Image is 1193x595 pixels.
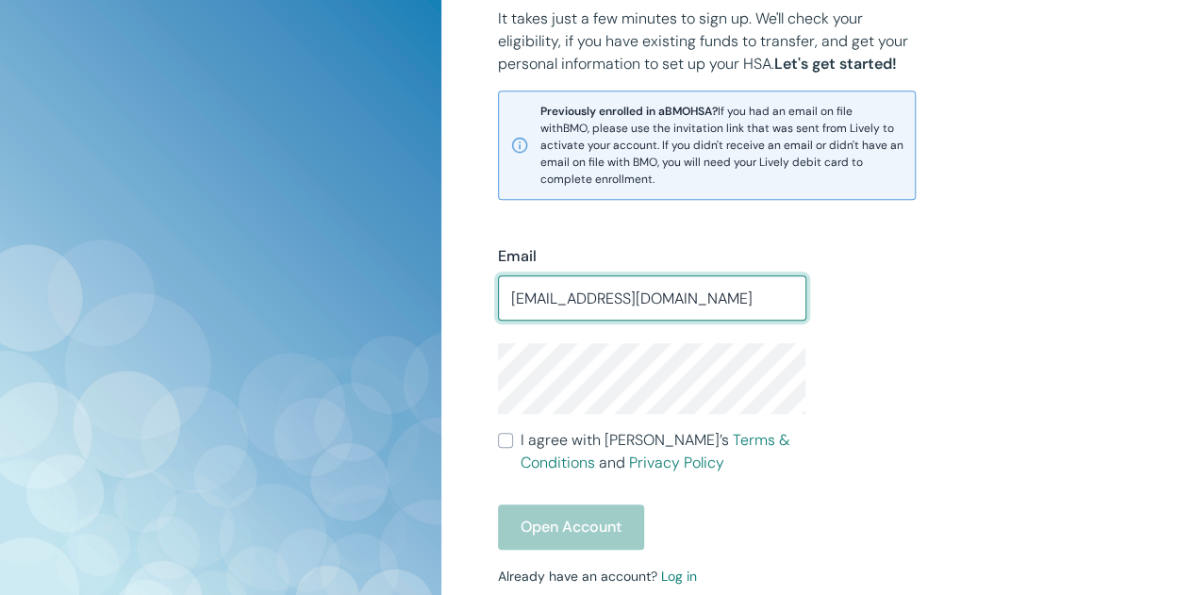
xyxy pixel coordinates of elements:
[629,453,724,472] a: Privacy Policy
[540,104,718,119] strong: Previously enrolled in a BMO HSA?
[661,568,697,585] a: Log in
[498,568,697,585] small: Already have an account?
[521,429,805,474] span: I agree with [PERSON_NAME]’s and
[498,245,537,268] label: Email
[540,103,903,188] span: If you had an email on file with BMO , please use the invitation link that was sent from Lively t...
[774,54,897,74] strong: Let's get started!
[498,8,916,75] p: It takes just a few minutes to sign up. We'll check your eligibility, if you have existing funds ...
